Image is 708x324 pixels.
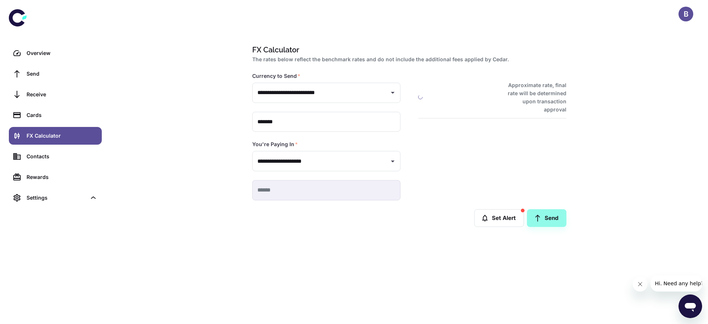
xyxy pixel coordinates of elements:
[9,148,102,165] a: Contacts
[9,189,102,207] div: Settings
[9,65,102,83] a: Send
[27,111,97,119] div: Cards
[633,277,648,292] iframe: Close message
[9,168,102,186] a: Rewards
[27,49,97,57] div: Overview
[9,127,102,145] a: FX Calculator
[474,209,524,227] button: Set Alert
[500,81,566,114] h6: Approximate rate, final rate will be determined upon transaction approval
[27,90,97,99] div: Receive
[9,86,102,103] a: Receive
[27,152,97,161] div: Contacts
[27,132,97,140] div: FX Calculator
[252,44,563,55] h1: FX Calculator
[252,141,298,148] label: You're Paying In
[650,275,702,292] iframe: Message from company
[4,5,53,11] span: Hi. Need any help?
[27,194,86,202] div: Settings
[388,156,398,166] button: Open
[527,209,566,227] a: Send
[9,106,102,124] a: Cards
[678,294,702,318] iframe: Button to launch messaging window
[388,87,398,98] button: Open
[27,173,97,181] div: Rewards
[9,44,102,62] a: Overview
[252,72,301,80] label: Currency to Send
[27,70,97,78] div: Send
[678,7,693,21] button: B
